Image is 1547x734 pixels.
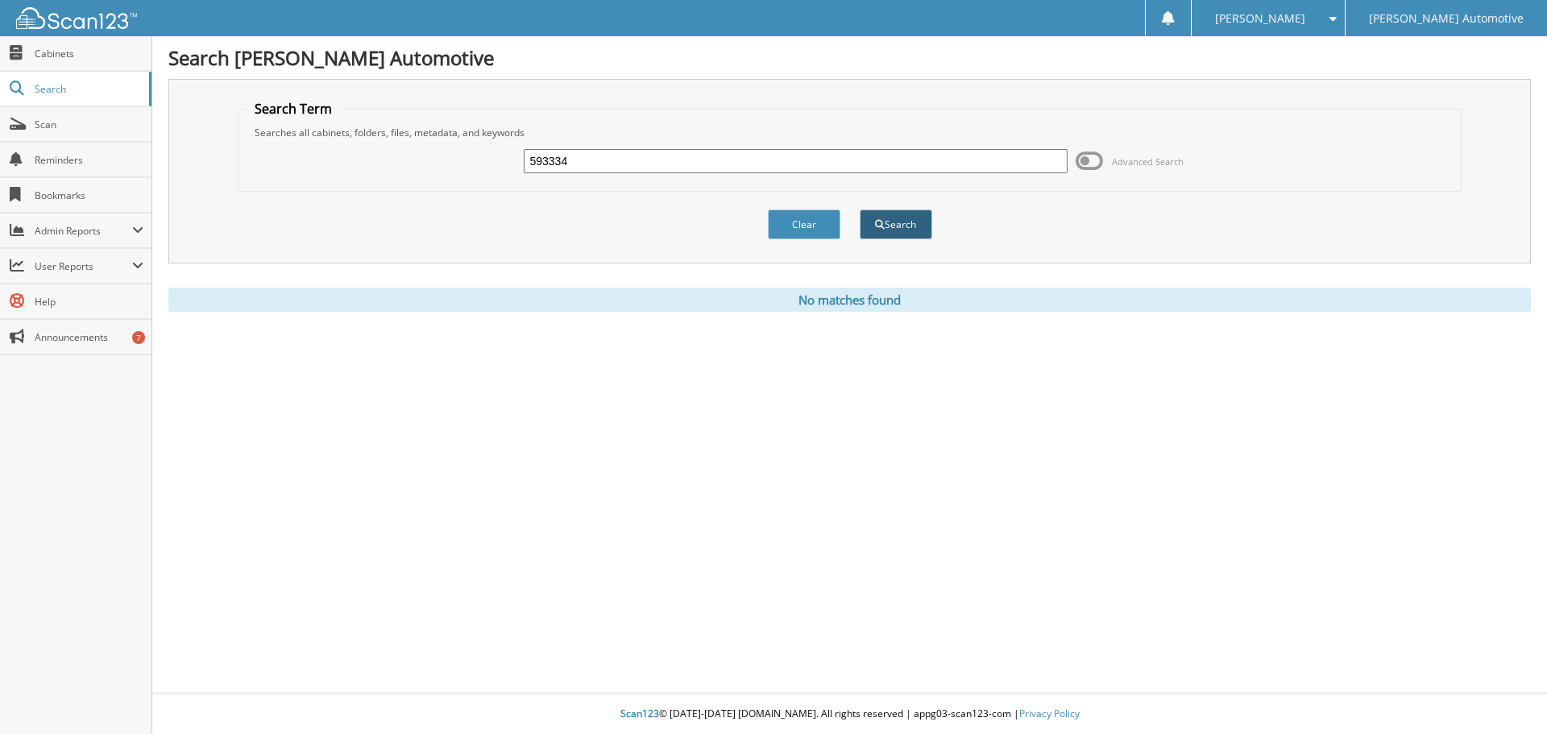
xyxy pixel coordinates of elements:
span: Search [35,82,141,96]
span: Advanced Search [1112,156,1184,168]
span: Cabinets [35,47,143,60]
span: [PERSON_NAME] Automotive [1369,14,1524,23]
span: User Reports [35,259,132,273]
div: © [DATE]-[DATE] [DOMAIN_NAME]. All rights reserved | appg03-scan123-com | [152,695,1547,734]
button: Search [860,209,932,239]
span: Bookmarks [35,189,143,202]
div: No matches found [168,288,1531,312]
span: Announcements [35,330,143,344]
span: Help [35,295,143,309]
img: scan123-logo-white.svg [16,7,137,29]
iframe: Chat Widget [1466,657,1547,734]
legend: Search Term [247,100,340,118]
span: Admin Reports [35,224,132,238]
span: [PERSON_NAME] [1215,14,1305,23]
a: Privacy Policy [1019,707,1080,720]
span: Reminders [35,153,143,167]
div: Searches all cabinets, folders, files, metadata, and keywords [247,126,1454,139]
button: Clear [768,209,840,239]
div: 7 [132,331,145,344]
h1: Search [PERSON_NAME] Automotive [168,44,1531,71]
span: Scan123 [620,707,659,720]
span: Scan [35,118,143,131]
